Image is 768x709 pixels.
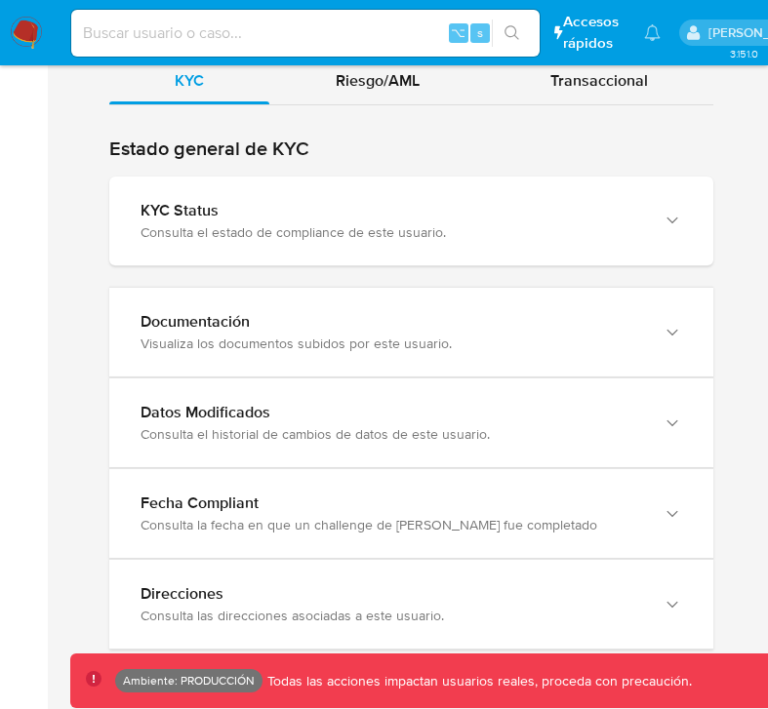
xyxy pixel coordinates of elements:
[730,46,758,61] span: 3.151.0
[477,23,483,42] span: s
[563,12,626,53] span: Accesos rápidos
[451,23,465,42] span: ⌥
[492,20,532,47] button: search-icon
[71,20,540,46] input: Buscar usuario o caso...
[550,69,648,92] span: Transaccional
[336,69,420,92] span: Riesgo/AML
[644,24,661,41] a: Notificaciones
[123,677,255,685] p: Ambiente: PRODUCCIÓN
[175,69,204,92] span: KYC
[263,672,692,690] p: Todas las acciones impactan usuarios reales, proceda con precaución.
